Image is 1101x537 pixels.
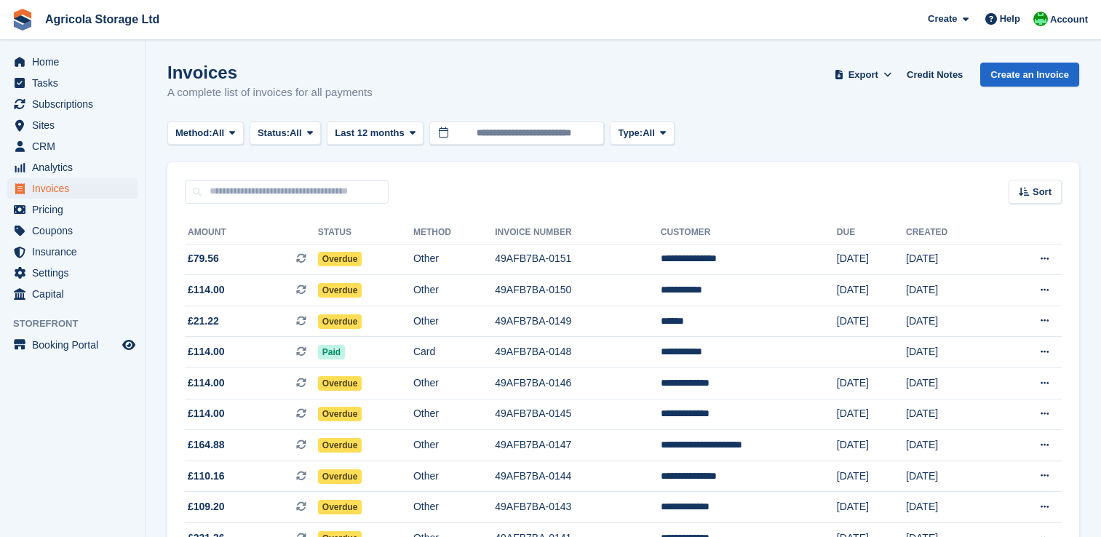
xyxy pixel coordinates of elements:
span: Pricing [32,199,119,220]
td: 49AFB7BA-0149 [495,306,661,337]
button: Export [831,63,895,87]
span: Invoices [32,178,119,199]
span: £109.20 [188,499,225,514]
th: Method [413,221,495,244]
td: Other [413,306,495,337]
button: Status: All [250,122,321,146]
span: Overdue [318,407,362,421]
span: Last 12 months [335,126,404,140]
a: Credit Notes [901,63,969,87]
td: Other [413,399,495,430]
td: [DATE] [906,492,995,523]
td: Other [413,492,495,523]
span: £114.00 [188,344,225,359]
span: £164.88 [188,437,225,453]
th: Created [906,221,995,244]
th: Due [837,221,906,244]
th: Customer [661,221,837,244]
a: Agricola Storage Ltd [39,7,165,31]
td: 49AFB7BA-0145 [495,399,661,430]
span: All [212,126,225,140]
th: Invoice Number [495,221,661,244]
td: [DATE] [837,461,906,492]
span: CRM [32,136,119,156]
span: Capital [32,284,119,304]
span: Overdue [318,376,362,391]
span: Settings [32,263,119,283]
td: [DATE] [906,337,995,368]
button: Last 12 months [327,122,424,146]
span: Tasks [32,73,119,93]
td: 49AFB7BA-0150 [495,275,661,306]
span: Status: [258,126,290,140]
h1: Invoices [167,63,373,82]
span: Subscriptions [32,94,119,114]
td: 49AFB7BA-0147 [495,430,661,461]
td: 49AFB7BA-0146 [495,368,661,399]
td: Other [413,430,495,461]
td: Other [413,275,495,306]
a: menu [7,199,138,220]
span: Sites [32,115,119,135]
td: Other [413,244,495,275]
a: menu [7,335,138,355]
span: All [643,126,655,140]
td: [DATE] [837,244,906,275]
a: menu [7,52,138,72]
a: Create an Invoice [980,63,1079,87]
td: [DATE] [906,399,995,430]
td: [DATE] [906,461,995,492]
td: 49AFB7BA-0148 [495,337,661,368]
td: 49AFB7BA-0144 [495,461,661,492]
span: £114.00 [188,406,225,421]
span: Coupons [32,220,119,241]
span: £21.22 [188,314,219,329]
span: Paid [318,345,345,359]
td: 49AFB7BA-0143 [495,492,661,523]
td: [DATE] [837,492,906,523]
img: stora-icon-8386f47178a22dfd0bd8f6a31ec36ba5ce8667c1dd55bd0f319d3a0aa187defe.svg [12,9,33,31]
a: Preview store [120,336,138,354]
span: All [290,126,302,140]
a: menu [7,220,138,241]
button: Method: All [167,122,244,146]
td: Card [413,337,495,368]
a: menu [7,115,138,135]
span: Method: [175,126,212,140]
td: 49AFB7BA-0151 [495,244,661,275]
a: menu [7,284,138,304]
span: Overdue [318,314,362,329]
td: Other [413,368,495,399]
a: menu [7,136,138,156]
span: £114.00 [188,282,225,298]
button: Type: All [610,122,674,146]
img: Tania Davies [1033,12,1048,26]
a: menu [7,242,138,262]
td: [DATE] [906,275,995,306]
span: Overdue [318,469,362,484]
span: Overdue [318,283,362,298]
span: Account [1050,12,1088,27]
td: [DATE] [837,399,906,430]
span: £114.00 [188,375,225,391]
span: £79.56 [188,251,219,266]
th: Status [318,221,413,244]
span: Analytics [32,157,119,178]
td: [DATE] [906,368,995,399]
td: [DATE] [906,244,995,275]
span: Help [1000,12,1020,26]
td: [DATE] [837,275,906,306]
span: £110.16 [188,469,225,484]
span: Type: [618,126,643,140]
td: [DATE] [906,306,995,337]
a: menu [7,178,138,199]
a: menu [7,157,138,178]
span: Insurance [32,242,119,262]
p: A complete list of invoices for all payments [167,84,373,101]
td: [DATE] [837,368,906,399]
span: Overdue [318,500,362,514]
a: menu [7,263,138,283]
span: Create [928,12,957,26]
span: Booking Portal [32,335,119,355]
span: Home [32,52,119,72]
